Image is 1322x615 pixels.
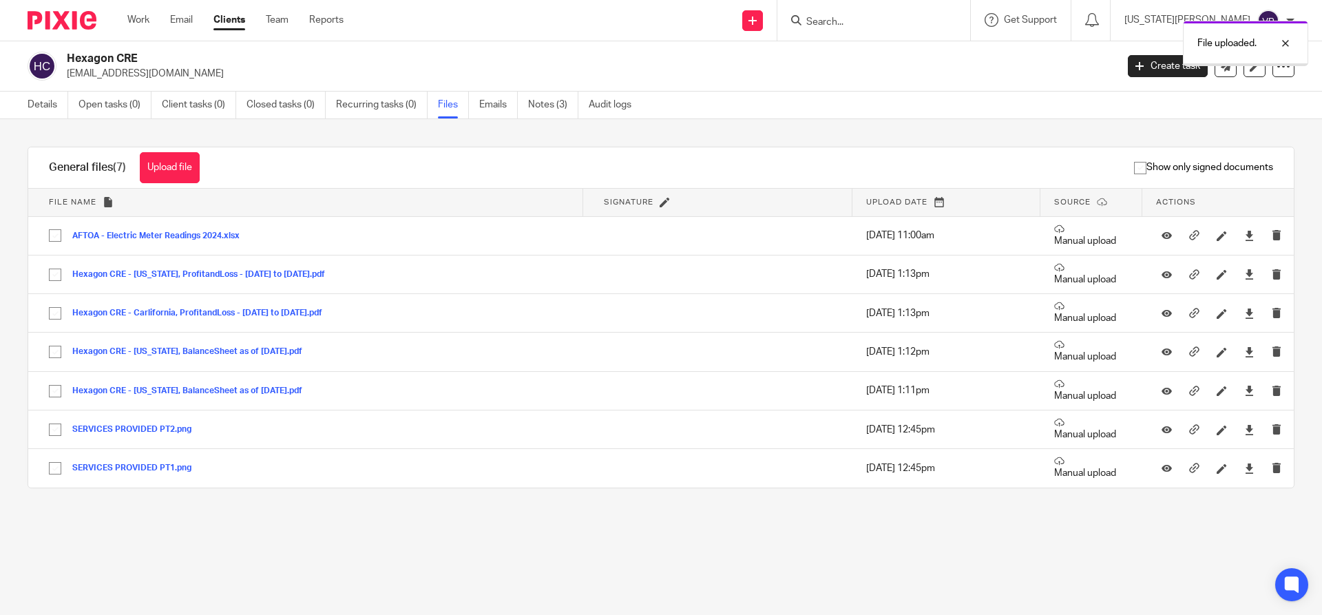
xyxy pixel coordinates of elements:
[866,229,1027,242] p: [DATE] 11:00am
[866,345,1027,359] p: [DATE] 1:12pm
[42,262,68,288] input: Select
[72,309,333,318] button: Hexagon CRE - Carlifornia, ProfitandLoss - [DATE] to [DATE].pdf
[162,92,236,118] a: Client tasks (0)
[127,13,149,27] a: Work
[528,92,578,118] a: Notes (3)
[42,339,68,365] input: Select
[1128,55,1208,77] a: Create task
[42,222,68,249] input: Select
[1054,224,1129,248] p: Manual upload
[49,198,96,206] span: File name
[1244,229,1255,242] a: Download
[866,267,1027,281] p: [DATE] 1:13pm
[866,384,1027,397] p: [DATE] 1:11pm
[1244,267,1255,281] a: Download
[42,417,68,443] input: Select
[72,270,335,280] button: Hexagon CRE - [US_STATE], ProfitandLoss - [DATE] to [DATE].pdf
[589,92,642,118] a: Audit logs
[28,52,56,81] img: svg%3E
[1054,198,1091,206] span: Source
[1054,262,1129,286] p: Manual upload
[42,378,68,404] input: Select
[67,67,1107,81] p: [EMAIL_ADDRESS][DOMAIN_NAME]
[1134,160,1273,174] span: Show only signed documents
[78,92,151,118] a: Open tasks (0)
[72,347,313,357] button: Hexagon CRE - [US_STATE], BalanceSheet as of [DATE].pdf
[1257,10,1279,32] img: svg%3E
[42,300,68,326] input: Select
[246,92,326,118] a: Closed tasks (0)
[72,231,250,241] button: AFTOA - Electric Meter Readings 2024.xlsx
[1197,37,1257,50] p: File uploaded.
[1244,461,1255,475] a: Download
[866,198,927,206] span: Upload date
[1054,417,1129,441] p: Manual upload
[72,463,202,473] button: SERVICES PROVIDED PT1.png
[266,13,288,27] a: Team
[309,13,344,27] a: Reports
[28,11,96,30] img: Pixie
[1054,301,1129,325] p: Manual upload
[1054,379,1129,403] p: Manual upload
[1244,384,1255,397] a: Download
[479,92,518,118] a: Emails
[1244,423,1255,437] a: Download
[140,152,200,183] button: Upload file
[1156,198,1196,206] span: Actions
[438,92,469,118] a: Files
[336,92,428,118] a: Recurring tasks (0)
[49,160,126,175] h1: General files
[72,425,202,435] button: SERVICES PROVIDED PT2.png
[213,13,245,27] a: Clients
[866,423,1027,437] p: [DATE] 12:45pm
[866,306,1027,320] p: [DATE] 1:13pm
[67,52,899,66] h2: Hexagon CRE
[28,92,68,118] a: Details
[72,386,313,396] button: Hexagon CRE - [US_STATE], BalanceSheet as of [DATE].pdf
[1244,306,1255,320] a: Download
[1244,345,1255,359] a: Download
[866,461,1027,475] p: [DATE] 12:45pm
[170,13,193,27] a: Email
[113,162,126,173] span: (7)
[1054,340,1129,364] p: Manual upload
[42,455,68,481] input: Select
[1054,456,1129,480] p: Manual upload
[604,198,653,206] span: Signature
